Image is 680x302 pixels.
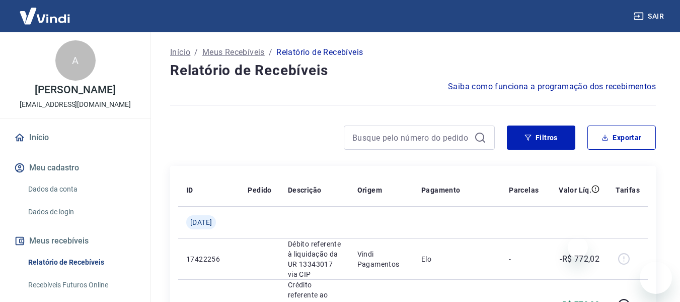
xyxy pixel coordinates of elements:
p: Pedido [248,185,271,195]
p: Vindi Pagamentos [357,249,405,269]
p: Tarifas [616,185,640,195]
p: / [269,46,272,58]
a: Dados de login [24,202,138,222]
iframe: Botão para abrir a janela de mensagens [640,262,672,294]
p: Descrição [288,185,322,195]
p: / [194,46,198,58]
h4: Relatório de Recebíveis [170,61,656,81]
button: Sair [632,7,668,26]
a: Dados da conta [24,179,138,200]
p: [PERSON_NAME] [35,85,115,95]
p: Elo [421,254,493,264]
p: - [509,254,539,264]
input: Busque pelo número do pedido [352,130,470,145]
a: Início [170,46,190,58]
p: Débito referente à liquidação da UR 13343017 via CIP [288,239,341,279]
p: [EMAIL_ADDRESS][DOMAIN_NAME] [20,99,131,110]
div: A [55,40,96,81]
p: Valor Líq. [559,185,591,195]
a: Recebíveis Futuros Online [24,275,138,295]
p: Parcelas [509,185,539,195]
span: [DATE] [190,217,212,227]
button: Filtros [507,126,575,150]
p: 17422256 [186,254,232,264]
button: Meu cadastro [12,157,138,179]
p: Origem [357,185,382,195]
p: ID [186,185,193,195]
p: Pagamento [421,185,461,195]
a: Saiba como funciona a programação dos recebimentos [448,81,656,93]
a: Início [12,127,138,149]
button: Exportar [587,126,656,150]
button: Meus recebíveis [12,230,138,252]
img: Vindi [12,1,78,31]
p: Relatório de Recebíveis [276,46,363,58]
a: Meus Recebíveis [202,46,265,58]
a: Relatório de Recebíveis [24,252,138,273]
iframe: Fechar mensagem [568,237,588,258]
p: -R$ 772,02 [560,253,599,265]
